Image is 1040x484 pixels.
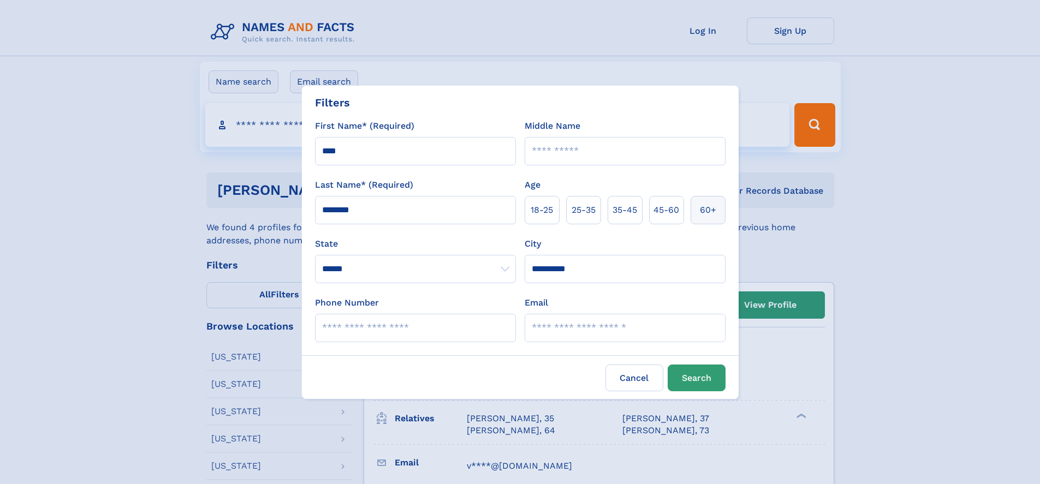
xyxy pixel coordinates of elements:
span: 18‑25 [531,204,553,217]
label: Email [525,296,548,309]
label: State [315,237,516,250]
button: Search [668,365,726,391]
label: Age [525,178,540,192]
span: 25‑35 [572,204,596,217]
div: Filters [315,94,350,111]
span: 35‑45 [613,204,637,217]
span: 45‑60 [653,204,679,217]
label: Last Name* (Required) [315,178,413,192]
span: 60+ [700,204,716,217]
label: First Name* (Required) [315,119,414,133]
label: Cancel [605,365,663,391]
label: City [525,237,541,250]
label: Middle Name [525,119,580,133]
label: Phone Number [315,296,379,309]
